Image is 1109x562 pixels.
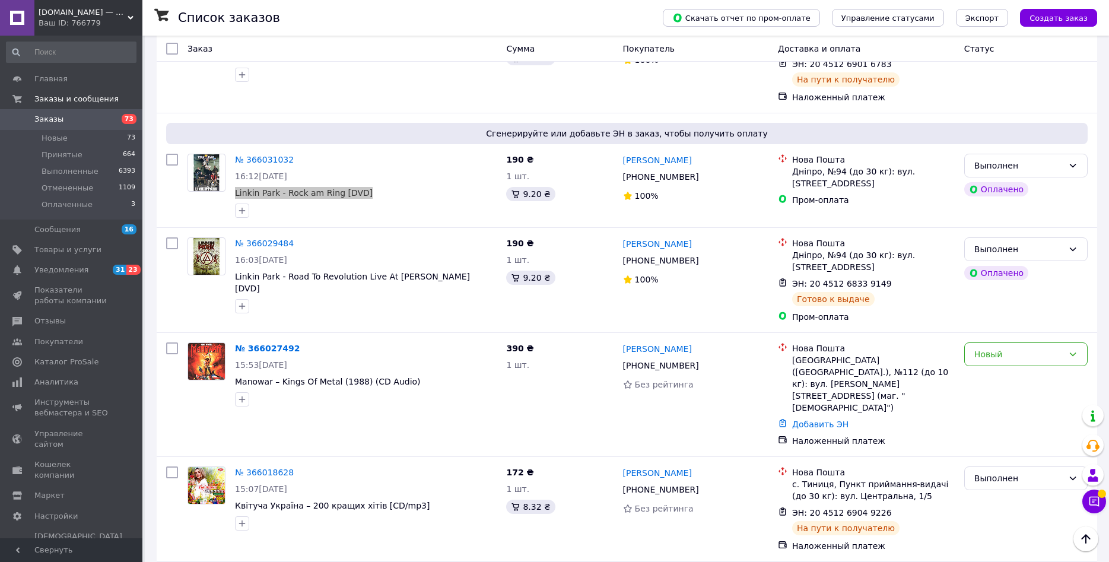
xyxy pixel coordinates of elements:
[621,481,701,498] div: [PHONE_NUMBER]
[792,279,892,288] span: ЭН: 20 4512 6833 9149
[1029,14,1088,23] span: Создать заказ
[34,377,78,388] span: Аналитика
[188,44,212,53] span: Заказ
[792,194,955,206] div: Пром-оплата
[171,128,1083,139] span: Сгенерируйте или добавьте ЭН в заказ, чтобы получить оплату
[178,11,280,25] h1: Список заказов
[792,420,849,429] a: Добавить ЭН
[42,199,93,210] span: Оплаченные
[964,44,994,53] span: Статус
[235,188,373,198] a: Linkin Park - Rock am Ring [DVD]
[235,377,421,386] a: Manowar – Kings Of Metal (1988) (CD Audio)
[778,44,860,53] span: Доставка и оплата
[621,169,701,185] div: [PHONE_NUMBER]
[974,243,1063,256] div: Выполнен
[34,459,110,481] span: Кошелек компании
[792,91,955,103] div: Наложенный платеж
[235,468,294,477] a: № 366018628
[506,255,529,265] span: 1 шт.
[506,468,533,477] span: 172 ₴
[188,466,225,504] a: Фото товару
[1020,9,1097,27] button: Создать заказ
[34,336,83,347] span: Покупатели
[235,255,287,265] span: 16:03[DATE]
[635,191,659,201] span: 100%
[623,44,675,53] span: Покупатель
[792,342,955,354] div: Нова Пошта
[635,380,694,389] span: Без рейтинга
[792,466,955,478] div: Нова Пошта
[841,14,935,23] span: Управление статусами
[113,265,126,275] span: 31
[506,360,529,370] span: 1 шт.
[792,59,892,69] span: ЭН: 20 4512 6901 6783
[39,7,128,18] span: music.kiev.ua — музыка на CD, MP3, DVD и Blu-ray дисках
[235,360,287,370] span: 15:53[DATE]
[1008,12,1097,22] a: Создать заказ
[34,490,65,501] span: Маркет
[34,245,101,255] span: Товары и услуги
[235,484,287,494] span: 15:07[DATE]
[34,74,68,84] span: Главная
[123,150,135,160] span: 664
[792,354,955,414] div: [GEOGRAPHIC_DATA] ([GEOGRAPHIC_DATA].), №112 (до 10 кг): вул. [PERSON_NAME][STREET_ADDRESS] (маг....
[39,18,142,28] div: Ваш ID: 766779
[235,172,287,181] span: 16:12[DATE]
[623,343,692,355] a: [PERSON_NAME]
[974,348,1063,361] div: Новый
[506,44,535,53] span: Сумма
[506,239,533,248] span: 190 ₴
[792,478,955,502] div: с. Тиниця, Пункт приймання-видачі (до 30 кг): вул. Центральна, 1/5
[191,154,223,191] img: Фото товару
[34,357,98,367] span: Каталог ProSale
[235,155,294,164] a: № 366031032
[506,172,529,181] span: 1 шт.
[672,12,811,23] span: Скачать отчет по пром-оплате
[42,183,93,193] span: Отмененные
[34,428,110,450] span: Управление сайтом
[621,357,701,374] div: [PHONE_NUMBER]
[188,343,225,380] img: Фото товару
[122,224,136,234] span: 16
[42,150,82,160] span: Принятые
[974,472,1063,485] div: Выполнен
[792,249,955,273] div: Дніпро, №94 (до 30 кг): вул. [STREET_ADDRESS]
[792,154,955,166] div: Нова Пошта
[235,344,300,353] a: № 366027492
[188,342,225,380] a: Фото товару
[792,292,874,306] div: Готово к выдаче
[131,199,135,210] span: 3
[119,183,135,193] span: 1109
[623,154,692,166] a: [PERSON_NAME]
[42,166,98,177] span: Выполненные
[792,72,900,87] div: На пути к получателю
[188,154,225,192] a: Фото товару
[506,155,533,164] span: 190 ₴
[506,187,555,201] div: 9.20 ₴
[235,501,430,510] span: Квітуча Україна – 200 кращих хітів [CD/mp3]
[126,265,140,275] span: 23
[635,275,659,284] span: 100%
[964,266,1028,280] div: Оплачено
[188,467,225,504] img: Фото товару
[506,484,529,494] span: 1 шт.
[506,500,555,514] div: 8.32 ₴
[235,272,470,293] a: Linkin Park - Road To Revolution Live At [PERSON_NAME] [DVD]
[792,166,955,189] div: Дніпро, №94 (до 30 кг): вул. [STREET_ADDRESS]
[792,540,955,552] div: Наложенный платеж
[119,166,135,177] span: 6393
[956,9,1008,27] button: Экспорт
[191,238,223,275] img: Фото товару
[974,159,1063,172] div: Выполнен
[42,133,68,144] span: Новые
[188,237,225,275] a: Фото товару
[623,238,692,250] a: [PERSON_NAME]
[506,271,555,285] div: 9.20 ₴
[127,133,135,144] span: 73
[34,114,63,125] span: Заказы
[34,94,119,104] span: Заказы и сообщения
[34,265,88,275] span: Уведомления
